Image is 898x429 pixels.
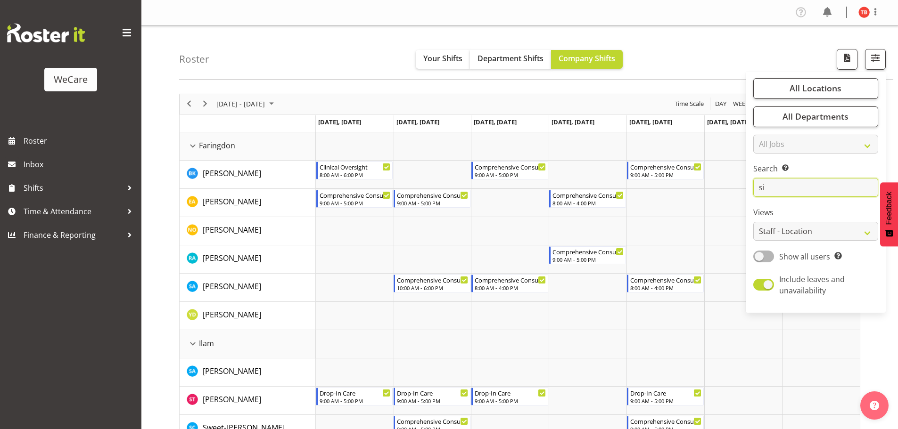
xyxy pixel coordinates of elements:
div: Comprehensive Consult 8-4 [475,275,546,284]
span: [DATE], [DATE] [629,118,672,126]
button: Next [199,98,212,110]
button: Timeline Day [714,98,728,110]
span: [PERSON_NAME] [203,253,261,263]
span: All Locations [790,82,841,94]
label: Views [753,207,878,218]
div: 9:00 AM - 5:00 PM [320,397,391,405]
div: Drop-In Care [630,388,701,397]
span: Include leaves and unavailability [779,274,845,296]
button: Feedback - Show survey [880,182,898,246]
div: Simone Turner"s event - Drop-In Care Begin From Monday, October 6, 2025 at 9:00:00 AM GMT+13:00 E... [316,388,393,405]
div: 9:00 AM - 5:00 PM [630,171,701,178]
span: Roster [24,134,137,148]
span: [DATE], [DATE] [318,118,361,126]
span: Show all users [779,251,830,262]
div: Comprehensive Consult 9-5 [320,190,391,200]
div: Comprehensive Consult 8-4 [552,190,624,200]
button: Timeline Week [732,98,751,110]
div: Comprehensive Consult [397,416,468,426]
span: [PERSON_NAME] [203,309,261,320]
span: Finance & Reporting [24,228,123,242]
div: 8:00 AM - 6:00 PM [320,171,391,178]
div: Comprehensive Consult 9-5 [630,162,701,171]
td: Simone Turner resource [180,387,316,415]
div: Simone Turner"s event - Drop-In Care Begin From Tuesday, October 7, 2025 at 9:00:00 AM GMT+13:00 ... [394,388,470,405]
div: Sarah Abbott"s event - Comprehensive Consult 10-6 Begin From Tuesday, October 7, 2025 at 10:00:00... [394,275,470,292]
div: Comprehensive Consult 9-5 [552,247,624,256]
td: Yvonne Denny resource [180,302,316,330]
td: Natasha Ottley resource [180,217,316,245]
a: [PERSON_NAME] [203,196,261,207]
div: 9:00 AM - 5:00 PM [552,256,624,263]
span: [PERSON_NAME] [203,394,261,405]
button: All Departments [753,106,878,127]
div: 9:00 AM - 5:00 PM [320,199,391,207]
div: next period [197,94,213,114]
a: [PERSON_NAME] [203,168,261,179]
span: Faringdon [199,140,235,151]
span: Day [714,98,727,110]
div: Comprehensive Consult 10-6 [397,275,468,284]
button: Your Shifts [416,50,470,69]
span: Time Scale [674,98,705,110]
div: Drop-In Care [475,388,546,397]
td: Ilam resource [180,330,316,358]
div: Drop-In Care [320,388,391,397]
img: tyla-boyd11707.jpg [858,7,870,18]
span: All Departments [783,111,849,122]
h4: Roster [179,54,209,65]
span: [PERSON_NAME] [203,366,261,376]
div: Brian Ko"s event - Comprehensive Consult 9-5 Begin From Wednesday, October 8, 2025 at 9:00:00 AM ... [471,162,548,179]
div: 10:00 AM - 6:00 PM [397,284,468,291]
div: Ena Advincula"s event - Comprehensive Consult 8-4 Begin From Thursday, October 9, 2025 at 8:00:00... [549,190,626,208]
span: Your Shifts [423,53,462,64]
div: Drop-In Care [397,388,468,397]
a: [PERSON_NAME] [203,252,261,264]
div: Sarah Abbott"s event - Comprehensive Consult 8-4 Begin From Wednesday, October 8, 2025 at 8:00:00... [471,275,548,292]
button: Department Shifts [470,50,551,69]
div: Ena Advincula"s event - Comprehensive Consult 9-5 Begin From Tuesday, October 7, 2025 at 9:00:00 ... [394,190,470,208]
span: [PERSON_NAME] [203,225,261,235]
button: Company Shifts [551,50,623,69]
td: Faringdon resource [180,132,316,161]
div: 9:00 AM - 5:00 PM [630,397,701,405]
div: 9:00 AM - 5:00 PM [475,397,546,405]
span: Ilam [199,338,214,349]
a: [PERSON_NAME] [203,309,261,320]
label: Search [753,163,878,174]
button: Download a PDF of the roster according to the set date range. [837,49,857,70]
div: October 06 - 12, 2025 [213,94,280,114]
div: 9:00 AM - 5:00 PM [475,171,546,178]
div: Rachna Anderson"s event - Comprehensive Consult 9-5 Begin From Thursday, October 9, 2025 at 9:00:... [549,246,626,264]
span: Time & Attendance [24,204,123,219]
img: Rosterit website logo [7,24,85,42]
a: [PERSON_NAME] [203,224,261,235]
div: Simone Turner"s event - Drop-In Care Begin From Wednesday, October 8, 2025 at 9:00:00 AM GMT+13:0... [471,388,548,405]
span: [DATE], [DATE] [396,118,439,126]
span: Shifts [24,181,123,195]
div: 8:00 AM - 4:00 PM [475,284,546,291]
button: Previous [183,98,196,110]
span: [DATE], [DATE] [552,118,594,126]
span: [DATE] - [DATE] [215,98,266,110]
td: Sarah Abbott resource [180,274,316,302]
div: Simone Turner"s event - Drop-In Care Begin From Friday, October 10, 2025 at 9:00:00 AM GMT+13:00 ... [627,388,704,405]
button: Filter Shifts [865,49,886,70]
button: Time Scale [673,98,706,110]
div: Ena Advincula"s event - Comprehensive Consult 9-5 Begin From Monday, October 6, 2025 at 9:00:00 A... [316,190,393,208]
div: Comprehensive Consult 9-5 [397,190,468,200]
div: Comprehensive Consult 8-4 [630,275,701,284]
div: WeCare [54,73,88,87]
div: 8:00 AM - 4:00 PM [630,284,701,291]
div: Brian Ko"s event - Clinical Oversight Begin From Monday, October 6, 2025 at 8:00:00 AM GMT+13:00 ... [316,162,393,179]
a: [PERSON_NAME] [203,281,261,292]
div: Comprehensive Consult 9-5 [475,162,546,171]
span: Feedback [885,192,893,225]
div: 8:00 AM - 4:00 PM [552,199,624,207]
span: Inbox [24,157,137,171]
span: Week [732,98,750,110]
button: All Locations [753,78,878,99]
